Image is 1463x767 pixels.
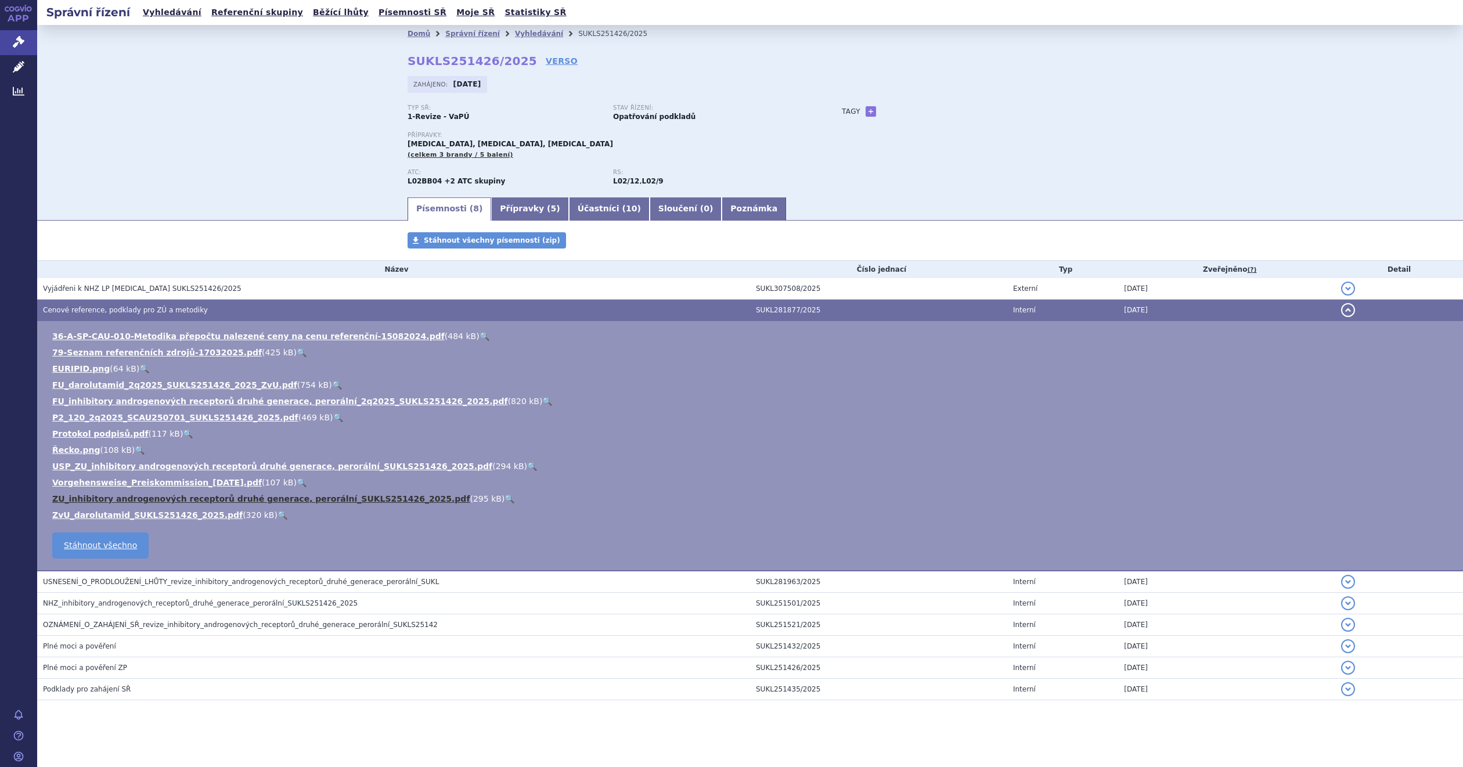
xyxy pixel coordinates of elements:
span: Interní [1013,685,1036,693]
strong: SUKLS251426/2025 [408,54,537,68]
a: 🔍 [480,332,489,341]
a: Poznámka [722,197,786,221]
p: ATC: [408,169,601,176]
li: ( ) [52,477,1451,488]
a: Moje SŘ [453,5,498,20]
span: (celkem 3 brandy / 5 balení) [408,151,513,159]
abbr: (?) [1247,266,1256,274]
h2: Správní řízení [37,4,139,20]
span: [MEDICAL_DATA], [MEDICAL_DATA], [MEDICAL_DATA] [408,140,613,148]
a: 🔍 [332,380,342,390]
td: [DATE] [1118,657,1335,679]
a: Protokol podpisů.pdf [52,429,149,438]
a: 🔍 [297,478,307,487]
span: 320 kB [246,510,275,520]
td: SUKL251501/2025 [750,593,1007,614]
span: Interní [1013,599,1036,607]
li: ( ) [52,363,1451,375]
button: detail [1341,682,1355,696]
a: Vyhledávání [139,5,205,20]
td: SUKL251426/2025 [750,657,1007,679]
a: 79-Seznam referenčních zdrojů-17032025.pdf [52,348,262,357]
a: 🔍 [297,348,307,357]
p: Typ SŘ: [408,105,601,111]
th: Typ [1007,261,1118,278]
a: 36-A-SP-CAU-010-Metodika přepočtu nalezené ceny na cenu referenční-15082024.pdf [52,332,445,341]
button: detail [1341,282,1355,296]
span: 8 [473,204,479,213]
span: 469 kB [301,413,330,422]
a: P2_120_2q2025_SCAU250701_SUKLS251426_2025.pdf [52,413,298,422]
span: Interní [1013,642,1036,650]
li: SUKLS251426/2025 [578,25,662,42]
td: [DATE] [1118,593,1335,614]
p: Přípravky: [408,132,819,139]
strong: [DATE] [453,80,481,88]
a: 🔍 [505,494,514,503]
li: ( ) [52,460,1451,472]
td: [DATE] [1118,614,1335,636]
span: Podklady pro zahájení SŘ [43,685,131,693]
td: [DATE] [1118,679,1335,700]
li: ( ) [52,347,1451,358]
a: 🔍 [542,397,552,406]
a: 🔍 [333,413,343,422]
h3: Tagy [842,105,860,118]
li: ( ) [52,493,1451,505]
a: VERSO [546,55,578,67]
strong: +2 ATC skupiny [444,177,505,185]
button: detail [1341,596,1355,610]
span: Plné moci a pověření [43,642,116,650]
a: FU_darolutamid_2q2025_SUKLS251426_2025_ZvU.pdf [52,380,297,390]
a: Domů [408,30,430,38]
a: FU_inhibitory androgenových receptorů druhé generace, perorální_2q2025_SUKLS251426_2025.pdf [52,397,508,406]
td: SUKL251521/2025 [750,614,1007,636]
button: detail [1341,303,1355,317]
strong: inhibitory androgenových receptorů druhé generace, perorální podání [613,177,639,185]
td: SUKL251432/2025 [750,636,1007,657]
div: , [613,169,819,186]
a: Stáhnout všechno [52,532,149,559]
li: ( ) [52,379,1451,391]
li: ( ) [52,412,1451,423]
li: ( ) [52,395,1451,407]
span: 108 kB [103,445,132,455]
a: Vorgehensweise_Preiskommission_[DATE].pdf [52,478,262,487]
span: 820 kB [511,397,539,406]
a: Účastníci (10) [569,197,650,221]
li: ( ) [52,330,1451,342]
span: 754 kB [300,380,329,390]
a: 🔍 [527,462,537,471]
a: Správní řízení [445,30,500,38]
a: Vyhledávání [515,30,563,38]
li: ( ) [52,509,1451,521]
td: SUKL281877/2025 [750,300,1007,321]
a: Referenční skupiny [208,5,307,20]
td: [DATE] [1118,636,1335,657]
button: detail [1341,639,1355,653]
a: 🔍 [139,364,149,373]
span: Externí [1013,285,1037,293]
span: Plné moci a pověření ZP [43,664,127,672]
span: Vyjádřeni k NHZ LP ERLEADA SUKLS251426/2025 [43,285,242,293]
button: detail [1341,575,1355,589]
strong: 1-Revize - VaPÚ [408,113,469,121]
a: EURIPID.png [52,364,110,373]
th: Název [37,261,750,278]
p: RS: [613,169,807,176]
th: Zveřejněno [1118,261,1335,278]
a: Statistiky SŘ [501,5,570,20]
span: Interní [1013,621,1036,629]
td: [DATE] [1118,300,1335,321]
span: 10 [626,204,637,213]
span: Interní [1013,578,1036,586]
a: Písemnosti SŘ [375,5,450,20]
span: NHZ_inhibitory_androgenových_receptorů_druhé_generace_perorální_SUKLS251426_2025 [43,599,358,607]
td: SUKL251435/2025 [750,679,1007,700]
span: 5 [551,204,557,213]
span: 294 kB [496,462,524,471]
a: Písemnosti (8) [408,197,491,221]
li: ( ) [52,428,1451,440]
a: 🔍 [183,429,193,438]
span: USNESENÍ_O_PRODLOUŽENÍ_LHŮTY_revize_inhibitory_androgenových_receptorů_druhé_generace_perorální_SUKL [43,578,439,586]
